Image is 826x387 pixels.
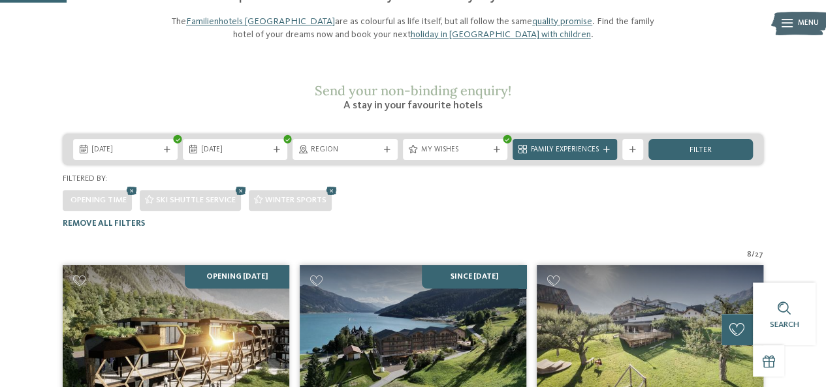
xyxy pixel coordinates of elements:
span: 27 [755,250,763,260]
span: Ski shuttle service [156,196,236,204]
span: filter [690,146,712,155]
a: quality promise [532,17,592,26]
span: / [752,250,755,260]
span: Family Experiences [531,145,599,155]
a: Familienhotels [GEOGRAPHIC_DATA] [186,17,335,26]
span: My wishes [421,145,489,155]
span: Search [770,320,799,329]
a: holiday in [GEOGRAPHIC_DATA] with children [411,30,591,39]
span: [DATE] [91,145,159,155]
span: Opening time [71,196,127,204]
p: The are as colourful as life itself, but all follow the same . Find the family hotel of your drea... [165,15,661,41]
span: Send your non-binding enquiry! [315,82,511,99]
span: Filtered by: [63,174,107,183]
span: Remove all filters [63,219,145,228]
span: A stay in your favourite hotels [343,101,483,111]
span: Winter sports [265,196,326,204]
span: 8 [747,250,752,260]
span: Region [311,145,379,155]
span: [DATE] [201,145,269,155]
